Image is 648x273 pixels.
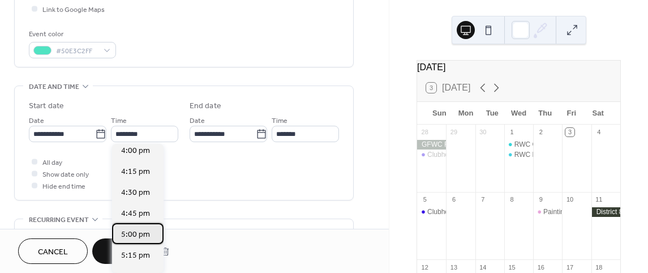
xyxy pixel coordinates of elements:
div: 12 [420,263,429,271]
div: 8 [508,195,516,204]
div: 10 [565,195,574,204]
div: Sun [426,102,453,125]
div: Sat [585,102,611,125]
div: [DATE] [417,61,620,74]
div: 17 [565,263,574,271]
div: Wed [505,102,532,125]
span: Cancel [38,246,68,258]
button: Cancel [18,238,88,264]
div: 6 [449,195,458,204]
div: Tue [479,102,505,125]
div: End date [190,100,221,112]
div: 2 [537,128,545,136]
span: Date [190,115,205,127]
div: District 8 Meeting [591,207,620,217]
div: Start date [29,100,64,112]
div: Event color [29,28,114,40]
div: 1 [508,128,516,136]
div: Fri [559,102,585,125]
span: Hide end time [42,181,85,193]
div: 5 [420,195,429,204]
div: 29 [449,128,458,136]
span: All day [42,157,62,169]
div: Clubhouse Being Used for Sunday Services [417,150,446,160]
div: Thu [532,102,559,125]
div: 14 [479,263,487,271]
div: Mon [453,102,479,125]
span: 4:00 pm [121,144,150,156]
span: 4:15 pm [121,165,150,177]
div: 7 [479,195,487,204]
div: Clubhouse Being Used for Sunday Services [417,207,446,217]
div: 16 [537,263,545,271]
span: Link to Google Maps [42,4,105,16]
div: 28 [420,128,429,136]
div: RWC General Meeting [504,140,533,150]
div: 15 [508,263,516,271]
div: 4 [595,128,603,136]
div: Painting Time Out [533,207,562,217]
div: RWC General Meeting [514,140,583,150]
div: 11 [595,195,603,204]
div: 30 [479,128,487,136]
span: 5:15 pm [121,249,150,261]
span: #50E3C2FF [56,45,98,57]
div: 13 [449,263,458,271]
button: Save [92,238,151,264]
div: Clubhouse Being Used for [DATE] Services [427,207,558,217]
div: 9 [537,195,545,204]
span: Time [111,115,127,127]
span: Date [29,115,44,127]
div: Clubhouse Being Used for [DATE] Services [427,150,558,160]
div: RWC Evening Meeting [504,150,533,160]
span: 4:30 pm [121,186,150,198]
div: RWC Evening Meeting [514,150,583,160]
span: 4:45 pm [121,207,150,219]
span: Date and time [29,81,79,93]
div: 18 [595,263,603,271]
span: Show date only [42,169,89,181]
div: 3 [565,128,574,136]
span: 5:00 pm [121,228,150,240]
div: GFWC FL Fall Board [417,140,446,150]
span: Recurring event [29,214,89,226]
span: Time [272,115,287,127]
div: Painting Time Out [543,207,597,217]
